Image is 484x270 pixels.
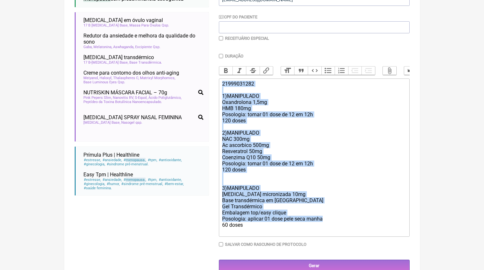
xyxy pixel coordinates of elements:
[83,152,139,158] span: Prímula Plus | Healthline
[361,67,375,75] button: Increase Level
[106,182,120,186] span: humor
[222,222,406,234] div: 60 doses
[83,100,162,104] span: Peptídeo da Toxina Botulínica Nanoencapsulado
[140,76,175,80] span: Matrixyl Morphomics
[158,178,182,182] span: antioxidante
[129,60,162,65] span: Base Transdérmica
[225,54,243,58] label: Duração
[83,45,92,49] span: Gaba
[102,178,122,182] span: ansiedade
[260,67,273,75] button: Link
[219,67,233,75] button: Bold
[83,23,128,27] span: 17 B [MEDICAL_DATA] Base
[83,89,167,96] span: NUTRISKIN MÁSCARA FACIAL – 70g
[83,76,99,80] span: Meiyanol
[158,158,182,162] span: antioxidante
[83,96,112,100] span: Pink Pepers Slim
[83,33,203,45] span: Redutor da ansiedade e melhora da qualidade do sono
[113,45,134,49] span: Aswhaganda
[335,67,348,75] button: Numbers
[83,182,105,186] span: ginecologia
[404,67,418,75] button: Undo
[121,182,163,186] span: sindrome pré-menstrual
[83,162,105,166] span: ginecologia
[106,162,149,166] span: sindrome pré-menstrual
[83,186,112,190] span: saúde feminina
[93,45,112,49] span: Melatonina
[129,23,169,27] span: Massa Para Óvulos Qsp
[121,120,142,125] span: Nasogel qsp
[321,67,335,75] button: Bullets
[126,178,145,182] span: menopausa
[83,171,133,178] span: Easy Tpm | Healthline
[383,67,396,75] button: Attach Files
[83,17,163,23] span: [MEDICAL_DATA] em óvulo vaginal
[232,67,246,75] button: Italic
[219,15,258,19] label: CPF do Paciente
[113,76,139,80] span: Thalaspheres C
[222,216,406,222] div: Posologia: aplicar 01 dose pele seca manha
[348,67,362,75] button: Decrease Level
[83,54,154,60] span: [MEDICAL_DATA] transdérmico
[102,158,122,162] span: ansiedade
[225,242,307,247] label: Salvar como rascunho de Protocolo
[135,96,147,100] span: S-Equol
[222,197,406,203] div: Base transdérmica em [GEOGRAPHIC_DATA]
[222,191,406,197] div: [MEDICAL_DATA] micronizada 10mg
[135,45,160,49] span: Excipiente Qsp
[308,67,321,75] button: Code
[147,178,157,182] span: tpm
[83,60,128,65] span: 17 B-[MEDICAL_DATA] Base
[225,36,269,41] label: Receituário Especial
[246,67,260,75] button: Strikethrough
[83,120,120,125] span: [MEDICAL_DATA] Base
[222,203,406,210] div: Gel Transdérmico
[148,96,181,100] span: Ácido Poliglutâmico
[222,210,406,216] div: Embalagem top/easy clique
[294,67,308,75] button: Quote
[83,158,101,162] span: estresse
[222,81,406,173] div: 21999031282 1)MANIPULADO Oxandrolona 1,5mg HMB 180mg Posologia: tomar 01 dose de 12 em 12h 120 do...
[83,70,179,76] span: Creme para contorno dos olhos anti-aging
[83,114,182,120] span: [MEDICAL_DATA] SPRAY NASAL FEMININA
[83,80,125,84] span: Base Luminous Eyes Qsp
[126,158,145,162] span: menopausa
[83,178,101,182] span: estresse
[147,158,157,162] span: tpm
[222,179,406,191] div: 3)MANIPULADO
[164,182,184,186] span: bem-estar
[281,67,295,75] button: Heading
[100,76,112,80] span: Haloxyl
[113,96,134,100] span: Nanovitis RV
